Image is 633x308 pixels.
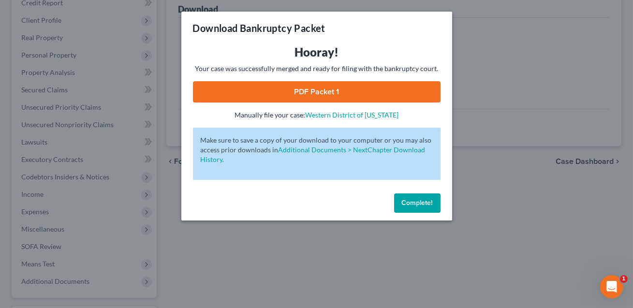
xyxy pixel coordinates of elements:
h3: Download Bankruptcy Packet [193,21,325,35]
a: PDF Packet 1 [193,81,441,103]
span: Complete! [402,199,433,207]
button: Complete! [394,193,441,213]
a: Western District of [US_STATE] [305,111,398,119]
span: 1 [620,275,628,283]
iframe: Intercom live chat [600,275,623,298]
p: Manually file your case: [193,110,441,120]
p: Your case was successfully merged and ready for filing with the bankruptcy court. [193,64,441,73]
h3: Hooray! [193,44,441,60]
p: Make sure to save a copy of your download to your computer or you may also access prior downloads in [201,135,433,164]
a: Additional Documents > NextChapter Download History. [201,146,426,163]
